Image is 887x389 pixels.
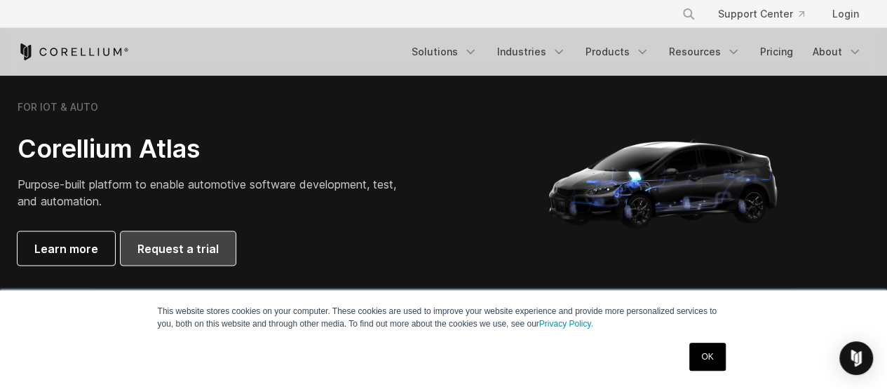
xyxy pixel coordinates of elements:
[18,43,129,60] a: Corellium Home
[821,1,870,27] a: Login
[839,341,873,375] div: Open Intercom Messenger
[689,343,725,371] a: OK
[158,305,730,330] p: This website stores cookies on your computer. These cookies are used to improve your website expe...
[403,39,870,64] div: Navigation Menu
[137,240,219,257] span: Request a trial
[676,1,701,27] button: Search
[18,133,410,165] h2: Corellium Atlas
[577,39,658,64] a: Products
[539,319,593,329] a: Privacy Policy.
[403,39,486,64] a: Solutions
[18,177,396,208] span: Purpose-built platform to enable automotive software development, test, and automation.
[707,1,815,27] a: Support Center
[804,39,870,64] a: About
[661,39,749,64] a: Resources
[121,232,236,266] a: Request a trial
[665,1,870,27] div: Navigation Menu
[34,240,98,257] span: Learn more
[18,101,98,114] h6: FOR IOT & AUTO
[524,43,804,323] img: Corellium_Hero_Atlas_alt
[489,39,574,64] a: Industries
[752,39,801,64] a: Pricing
[18,232,115,266] a: Learn more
